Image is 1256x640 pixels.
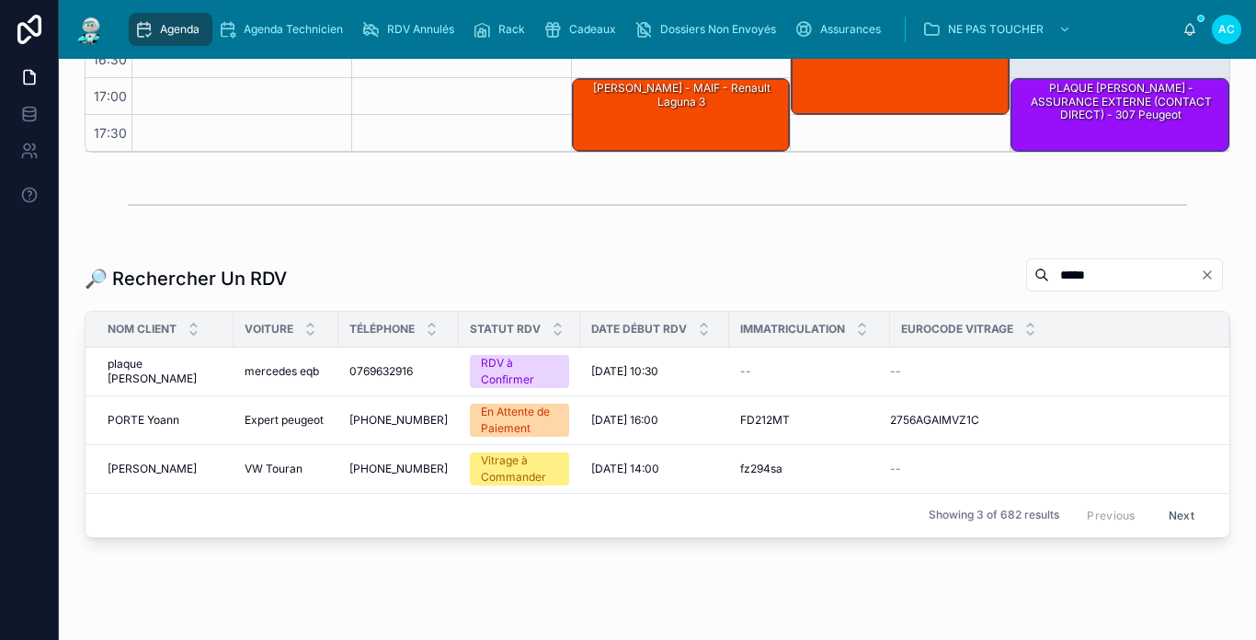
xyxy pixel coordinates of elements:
span: 0769632916 [349,364,413,379]
a: Expert peugeot [245,413,327,428]
a: En Attente de Paiement [470,404,569,437]
a: [PHONE_NUMBER] [349,462,448,476]
span: Showing 3 of 682 results [929,508,1059,522]
a: Assurances [789,13,894,46]
a: [DATE] 16:00 [591,413,718,428]
div: PLAQUE [PERSON_NAME] - ASSURANCE EXTERNE (CONTACT DIRECT) - 307 peugeot [1014,80,1227,123]
span: PORTE Yoann [108,413,179,428]
a: [PHONE_NUMBER] [349,413,448,428]
a: Vitrage à Commander [470,452,569,486]
span: 2756AGAIMVZ1C [890,413,979,428]
a: NE PAS TOUCHER [917,13,1080,46]
a: mercedes eqb [245,364,327,379]
a: [DATE] 14:00 [591,462,718,476]
div: En Attente de Paiement [481,404,558,437]
a: -- [890,462,1207,476]
span: Agenda Technicien [244,22,343,37]
a: Agenda Technicien [212,13,356,46]
div: RDV à Confirmer [481,355,558,388]
a: 2756AGAIMVZ1C [890,413,1207,428]
a: -- [890,364,1207,379]
span: Nom Client [108,322,177,337]
span: -- [890,364,901,379]
span: fz294sa [740,462,782,476]
div: [PERSON_NAME] - MAIF - Renault Laguna 3 [573,79,790,151]
a: -- [740,364,879,379]
span: Expert peugeot [245,413,324,428]
a: Cadeaux [538,13,629,46]
span: Agenda [160,22,200,37]
span: 17:00 [89,88,131,104]
span: Rack [498,22,525,37]
a: [PERSON_NAME] [108,462,223,476]
span: 17:30 [89,125,131,141]
a: VW Touran [245,462,327,476]
div: scrollable content [121,9,1182,50]
span: Téléphone [349,322,415,337]
span: Eurocode Vitrage [901,322,1013,337]
span: Voiture [245,322,293,337]
div: Vitrage à Commander [481,452,558,486]
span: 16:30 [88,51,131,67]
div: PLAQUE [PERSON_NAME] - ASSURANCE EXTERNE (CONTACT DIRECT) - 307 peugeot [1011,79,1228,151]
a: [DATE] 10:30 [591,364,718,379]
span: RDV Annulés [387,22,454,37]
a: FD212MT [740,413,879,428]
a: Rack [467,13,538,46]
div: 16:00 – 17:30: PORTE Yoann - MACIF - Expert peugeot [792,6,1009,114]
span: FD212MT [740,413,790,428]
span: [DATE] 14:00 [591,462,659,476]
span: mercedes eqb [245,364,319,379]
a: fz294sa [740,462,879,476]
img: App logo [74,15,107,44]
span: [PERSON_NAME] [108,462,197,476]
span: Immatriculation [740,322,845,337]
div: [PERSON_NAME] - MAIF - Renault Laguna 3 [576,80,789,110]
a: plaque [PERSON_NAME] [108,357,223,386]
span: Assurances [820,22,881,37]
span: Statut RDV [470,322,541,337]
span: VW Touran [245,462,303,476]
span: NE PAS TOUCHER [948,22,1044,37]
button: Clear [1200,268,1222,282]
button: Next [1156,501,1207,530]
span: Cadeaux [569,22,616,37]
span: -- [890,462,901,476]
span: AC [1218,22,1235,37]
span: [DATE] 16:00 [591,413,658,428]
a: 0769632916 [349,364,448,379]
a: Agenda [129,13,212,46]
span: Dossiers Non Envoyés [660,22,776,37]
a: Dossiers Non Envoyés [629,13,789,46]
span: -- [740,364,751,379]
a: RDV Annulés [356,13,467,46]
span: Date Début RDV [591,322,687,337]
a: RDV à Confirmer [470,355,569,388]
span: [DATE] 10:30 [591,364,658,379]
a: PORTE Yoann [108,413,223,428]
h1: 🔎 Rechercher Un RDV [85,266,287,291]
